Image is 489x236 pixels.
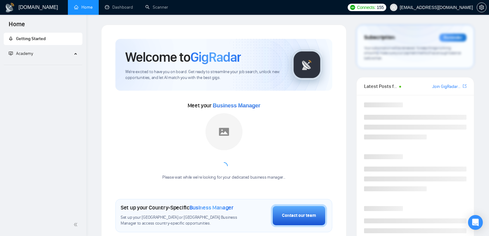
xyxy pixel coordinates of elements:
span: Your subscription will be renewed. To keep things running smoothly, make sure your payment method... [364,46,461,60]
a: setting [477,5,487,10]
span: Getting Started [16,36,46,41]
h1: Set up your Country-Specific [121,204,234,211]
span: Business Manager [213,102,260,109]
h1: Welcome to [125,49,241,65]
span: Business Manager [189,204,234,211]
img: logo [5,3,15,13]
div: Please wait while we're looking for your dedicated business manager... [159,175,289,180]
div: Reminder [439,34,466,42]
span: rocket [9,36,13,41]
button: Contact our team [271,204,327,227]
span: GigRadar [190,49,241,65]
span: double-left [73,222,80,228]
li: Academy Homepage [4,62,82,66]
div: Contact our team [282,212,316,219]
span: Connects: [357,4,375,11]
a: export [463,83,466,89]
span: loading [219,161,229,172]
a: Join GigRadar Slack Community [432,83,462,90]
span: Academy [16,51,33,56]
img: placeholder.png [205,113,242,150]
span: Home [4,20,30,33]
span: 155 [377,4,383,11]
a: dashboardDashboard [105,5,133,10]
span: We're excited to have you on board. Get ready to streamline your job search, unlock new opportuni... [125,69,282,81]
img: gigradar-logo.png [292,49,322,80]
li: Getting Started [4,33,82,45]
a: searchScanner [145,5,168,10]
span: Academy [9,51,33,56]
span: Set up your [GEOGRAPHIC_DATA] or [GEOGRAPHIC_DATA] Business Manager to access country-specific op... [121,215,240,226]
div: Open Intercom Messenger [468,215,483,230]
span: Meet your [188,102,260,109]
span: Latest Posts from the GigRadar Community [364,82,397,90]
img: upwork-logo.png [350,5,355,10]
span: user [392,5,396,10]
button: setting [477,2,487,12]
span: export [463,84,466,89]
span: fund-projection-screen [9,51,13,56]
a: homeHome [74,5,93,10]
span: Subscription [364,32,395,43]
